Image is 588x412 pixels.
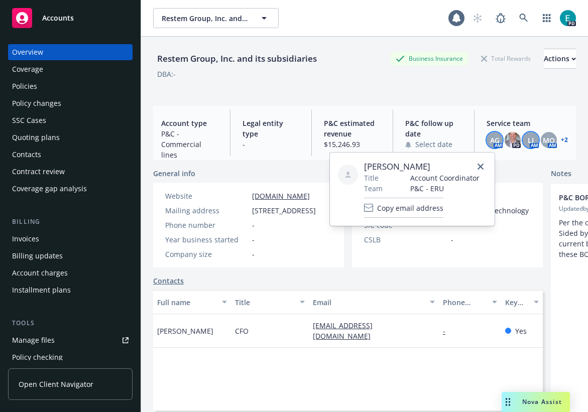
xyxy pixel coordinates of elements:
[153,52,321,65] div: Restem Group, Inc. and its subsidiaries
[165,249,248,259] div: Company size
[309,290,439,314] button: Email
[12,181,87,197] div: Coverage gap analysis
[501,290,543,314] button: Key contact
[243,139,299,150] span: -
[252,249,255,259] span: -
[235,326,249,336] span: CFO
[8,112,133,128] a: SSC Cases
[528,135,534,146] span: LI
[522,397,562,406] span: Nova Assist
[165,191,248,201] div: Website
[19,379,93,389] span: Open Client Navigator
[491,8,511,28] a: Report a Bug
[313,297,424,308] div: Email
[8,78,133,94] a: Policies
[377,203,443,213] span: Copy email address
[157,326,213,336] span: [PERSON_NAME]
[165,205,248,216] div: Mailing address
[475,161,487,173] a: close
[313,321,379,341] a: [EMAIL_ADDRESS][DOMAIN_NAME]
[12,44,43,60] div: Overview
[364,183,383,194] span: Team
[12,147,41,163] div: Contacts
[543,135,555,146] span: MQ
[415,139,452,150] span: Select date
[12,129,60,146] div: Quoting plans
[443,326,453,336] a: -
[153,168,195,179] span: General info
[391,52,468,65] div: Business Insurance
[157,69,176,79] div: DBA: -
[364,173,379,183] span: Title
[505,132,521,148] img: photo
[410,173,480,183] span: Account Coordinator
[243,118,299,139] span: Legal entity type
[410,183,480,194] span: P&C - ERU
[8,217,133,227] div: Billing
[235,297,294,308] div: Title
[161,128,218,160] span: P&C - Commercial lines
[560,10,576,26] img: photo
[231,290,309,314] button: Title
[515,326,527,336] span: Yes
[8,4,133,32] a: Accounts
[252,205,316,216] span: [STREET_ADDRESS]
[8,147,133,163] a: Contacts
[8,61,133,77] a: Coverage
[364,198,443,218] button: Copy email address
[443,297,486,308] div: Phone number
[12,332,55,348] div: Manage files
[252,220,255,230] span: -
[165,234,248,245] div: Year business started
[12,112,46,128] div: SSC Cases
[551,168,571,180] span: Notes
[8,164,133,180] a: Contract review
[364,234,447,245] div: CSLB
[12,95,61,111] div: Policy changes
[8,318,133,328] div: Tools
[490,135,500,146] span: AG
[8,129,133,146] a: Quoting plans
[544,49,576,68] div: Actions
[8,349,133,365] a: Policy checking
[161,118,218,128] span: Account type
[537,8,557,28] a: Switch app
[502,392,570,412] button: Nova Assist
[153,8,279,28] button: Restem Group, Inc. and its subsidiaries
[439,290,501,314] button: Phone number
[8,265,133,281] a: Account charges
[476,52,536,65] div: Total Rewards
[252,234,255,245] span: -
[12,349,63,365] div: Policy checking
[502,392,514,412] div: Drag to move
[324,139,381,150] span: $15,246.93
[162,13,249,24] span: Restem Group, Inc. and its subsidiaries
[42,14,74,22] span: Accounts
[8,44,133,60] a: Overview
[405,118,462,139] span: P&C follow up date
[8,332,133,348] a: Manage files
[8,282,133,298] a: Installment plans
[12,164,65,180] div: Contract review
[12,265,68,281] div: Account charges
[544,49,576,69] button: Actions
[252,191,310,201] a: [DOMAIN_NAME]
[12,61,43,77] div: Coverage
[561,137,568,143] a: +2
[12,231,39,247] div: Invoices
[12,282,71,298] div: Installment plans
[514,8,534,28] a: Search
[8,248,133,264] a: Billing updates
[467,8,488,28] a: Start snowing
[12,78,37,94] div: Policies
[364,161,480,173] span: [PERSON_NAME]
[157,297,216,308] div: Full name
[8,95,133,111] a: Policy changes
[12,248,63,264] div: Billing updates
[153,290,231,314] button: Full name
[153,276,184,286] a: Contacts
[324,118,381,139] span: P&C estimated revenue
[8,231,133,247] a: Invoices
[165,220,248,230] div: Phone number
[451,234,453,245] span: -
